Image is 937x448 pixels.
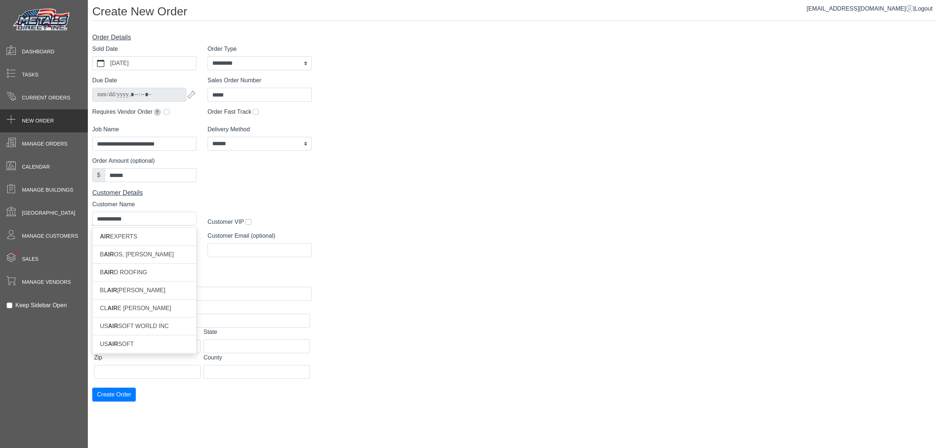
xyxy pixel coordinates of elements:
span: Manage Vendors [22,278,71,286]
span: Extends due date by 2 weeks for pickup orders [154,109,161,116]
span: Calendar [22,163,50,171]
span: Dashboard [22,48,55,56]
label: Sold Date [92,45,118,53]
label: County [204,353,222,362]
span: Manage Customers [22,232,78,240]
label: Order Amount (optional) [92,157,155,165]
span: US SOFT WORLD INC [100,323,169,329]
label: Job Name [92,125,119,134]
span: Current Orders [22,94,70,102]
span: New Order [22,117,54,125]
label: Customer Email (optional) [208,231,275,240]
span: AIR [107,305,117,311]
span: • [7,241,26,265]
span: Logout [915,5,933,12]
a: [EMAIL_ADDRESS][DOMAIN_NAME] [807,5,913,12]
label: Due Date [92,76,117,85]
span: Sales [22,255,38,263]
button: Create Order [92,388,136,402]
span: AIR [108,323,118,329]
label: Order Fast Track [208,108,251,116]
img: Metals Direct Inc Logo [11,7,73,34]
label: Customer Name [92,200,135,209]
label: Keep Sidebar Open [15,301,67,310]
button: calendar [93,57,109,70]
span: AIR [107,287,117,293]
span: Manage Orders [22,140,67,148]
span: EXPERTS [100,233,137,240]
div: Site Address [92,263,312,273]
label: Zip [94,353,102,362]
span: Manage Buildings [22,186,73,194]
span: BL [PERSON_NAME] [100,287,165,293]
span: [GEOGRAPHIC_DATA] [22,209,75,217]
div: $ [92,168,105,182]
label: [DATE] [109,57,196,70]
div: | [807,4,933,13]
div: Customer Details [92,188,312,198]
label: Customer VIP [208,218,244,226]
svg: calendar [97,60,104,67]
label: Sales Order Number [208,76,261,85]
span: Tasks [22,71,38,79]
span: US SOFT [100,341,134,347]
span: B D ROOFING [100,269,147,275]
div: Order Details [92,33,312,42]
span: CL E [PERSON_NAME] [100,305,171,311]
span: AIR [100,233,110,240]
label: State [204,328,217,336]
span: B OS, [PERSON_NAME] [100,251,174,257]
label: Order Type [208,45,237,53]
span: AIR [104,269,114,275]
label: Requires Vendor Order [92,108,162,116]
span: AIR [104,251,114,257]
h1: Create New Order [92,4,937,21]
label: Delivery Method [208,125,250,134]
span: AIR [108,341,118,347]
